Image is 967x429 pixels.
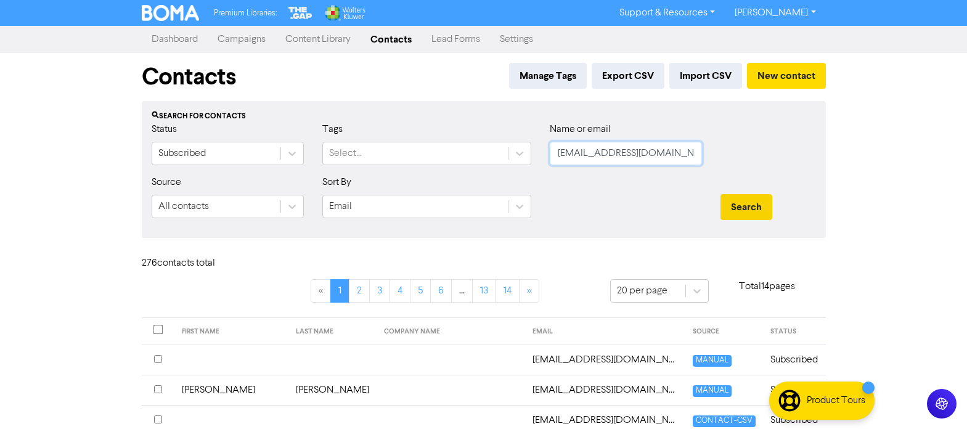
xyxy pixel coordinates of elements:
label: Status [152,122,177,137]
label: Sort By [322,175,351,190]
div: All contacts [158,199,209,214]
iframe: Chat Widget [905,370,967,429]
img: Wolters Kluwer [324,5,365,21]
label: Name or email [550,122,611,137]
a: Settings [490,27,543,52]
a: Page 4 [390,279,410,303]
a: Dashboard [142,27,208,52]
a: Content Library [275,27,361,52]
label: Source [152,175,181,190]
a: Support & Resources [610,3,725,23]
label: Tags [322,122,343,137]
a: [PERSON_NAME] [725,3,825,23]
a: Lead Forms [422,27,490,52]
img: BOMA Logo [142,5,200,21]
span: MANUAL [693,355,732,367]
span: CONTACT-CSV [693,415,756,427]
p: Total 14 pages [709,279,826,294]
a: Contacts [361,27,422,52]
td: 26rows@gmail.com [525,345,685,375]
button: New contact [747,63,826,89]
td: [PERSON_NAME] [288,375,377,405]
th: SOURCE [685,318,763,345]
div: Search for contacts [152,111,816,122]
th: COMPANY NAME [377,318,526,345]
div: Select... [329,146,362,161]
h1: Contacts [142,63,236,91]
a: Page 6 [430,279,452,303]
button: Search [720,194,772,220]
div: Subscribed [158,146,206,161]
a: Page 14 [496,279,520,303]
button: Export CSV [592,63,664,89]
span: Premium Libraries: [214,9,277,17]
a: Page 13 [472,279,496,303]
button: Import CSV [669,63,742,89]
td: [PERSON_NAME] [174,375,288,405]
button: Manage Tags [509,63,587,89]
a: » [519,279,539,303]
th: EMAIL [525,318,685,345]
a: Page 3 [369,279,390,303]
h6: 276 contact s total [142,258,240,269]
a: Page 2 [349,279,370,303]
div: Email [329,199,352,214]
a: Page 1 is your current page [330,279,349,303]
th: STATUS [763,318,825,345]
td: Subscribed [763,375,825,405]
img: The Gap [287,5,314,21]
span: MANUAL [693,385,732,397]
td: Subscribed [763,345,825,375]
div: 20 per page [617,284,667,298]
th: FIRST NAME [174,318,288,345]
td: aaronbray28@gmail.com [525,375,685,405]
a: Campaigns [208,27,275,52]
a: Page 5 [410,279,431,303]
th: LAST NAME [288,318,377,345]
